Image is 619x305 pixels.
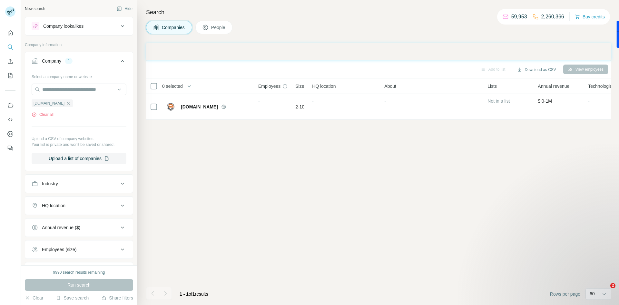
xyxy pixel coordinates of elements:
[5,142,15,154] button: Feedback
[5,70,15,81] button: My lists
[512,65,560,75] button: Download as CSV
[538,83,569,89] span: Annual revenue
[25,242,133,257] button: Employees (size)
[32,71,126,80] div: Select a company name or website
[384,98,386,104] span: -
[65,58,73,64] div: 1
[384,83,396,89] span: About
[538,98,552,104] span: $ 0-1M
[162,83,183,89] span: 0 selected
[312,83,336,89] span: HQ location
[5,114,15,126] button: Use Surfe API
[25,198,133,213] button: HQ location
[181,104,218,110] span: [DOMAIN_NAME]
[42,224,80,231] div: Annual revenue ($)
[5,100,15,111] button: Use Surfe on LinkedIn
[541,13,564,21] p: 2,260,366
[5,128,15,140] button: Dashboard
[180,291,208,297] span: results
[112,4,137,14] button: Hide
[295,83,304,89] span: Size
[575,12,605,21] button: Buy credits
[5,27,15,39] button: Quick start
[32,153,126,164] button: Upload a list of companies
[258,98,260,104] span: -
[295,104,304,110] span: 2-10
[42,180,58,187] div: Industry
[25,6,45,12] div: New search
[258,83,280,89] span: Employees
[43,23,84,29] div: Company lookalikes
[32,142,126,147] p: Your list is private and won't be saved or shared.
[180,291,189,297] span: 1 - 1
[192,291,195,297] span: 1
[34,100,64,106] span: [DOMAIN_NAME]
[25,220,133,235] button: Annual revenue ($)
[101,295,133,301] button: Share filters
[25,176,133,191] button: Industry
[5,56,15,67] button: Enrich CSV
[487,98,510,104] span: Not in a list
[597,283,613,299] iframe: Intercom live chat
[610,283,615,288] span: 2
[211,24,226,31] span: People
[32,136,126,142] p: Upload a CSV of company websites.
[42,202,65,209] div: HQ location
[25,42,133,48] p: Company information
[312,98,314,104] span: -
[25,264,133,279] button: Technologies
[32,112,54,117] button: Clear all
[146,8,611,17] h4: Search
[146,43,611,60] iframe: Banner
[25,295,43,301] button: Clear
[42,58,61,64] div: Company
[511,13,527,21] p: 59,953
[53,269,105,275] div: 9990 search results remaining
[25,18,133,34] button: Company lookalikes
[588,98,590,104] span: -
[189,291,192,297] span: of
[162,24,185,31] span: Companies
[25,53,133,71] button: Company1
[5,41,15,53] button: Search
[165,102,176,112] img: Logo of mag-krak.pl
[487,83,497,89] span: Lists
[56,295,89,301] button: Save search
[588,83,614,89] span: Technologies
[42,246,76,253] div: Employees (size)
